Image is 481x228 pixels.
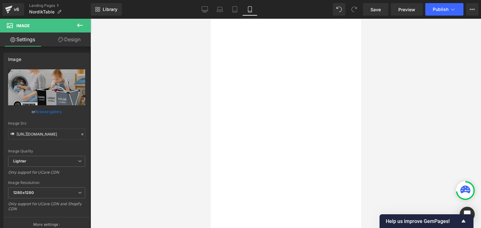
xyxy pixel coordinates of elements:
[391,3,423,16] a: Preview
[8,149,85,153] div: Image Quality
[13,5,20,13] div: v6
[212,3,227,16] a: Laptop
[333,3,345,16] button: Undo
[8,121,85,126] div: Image Src
[197,3,212,16] a: Desktop
[8,53,21,62] div: Image
[8,201,85,216] div: Only support for UCare CDN and Shopify CDN
[29,9,54,14] span: NordikTable
[16,23,30,28] span: Image
[8,170,85,179] div: Only support for UCare CDN
[13,159,26,163] b: Lighter
[242,3,257,16] a: Mobile
[3,3,24,16] a: v6
[8,181,85,185] div: Image Resolution
[35,106,62,117] a: Browse gallery
[8,129,85,140] input: Link
[33,222,58,227] p: More settings
[460,207,475,222] div: Open Intercom Messenger
[398,6,415,13] span: Preview
[91,3,122,16] a: New Library
[425,3,463,16] button: Publish
[103,7,117,12] span: Library
[13,190,34,195] b: 1280x1280
[47,32,92,47] a: Design
[433,7,448,12] span: Publish
[370,6,381,13] span: Save
[386,217,467,225] button: Show survey - Help us improve GemPages!
[386,218,460,224] span: Help us improve GemPages!
[29,3,91,8] a: Landing Pages
[466,3,478,16] button: More
[8,108,85,115] div: or
[348,3,360,16] button: Redo
[227,3,242,16] a: Tablet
